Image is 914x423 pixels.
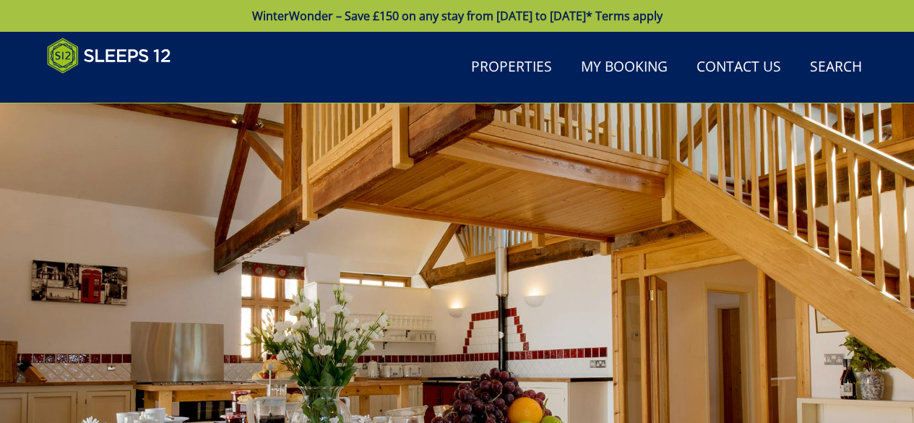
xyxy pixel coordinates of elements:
a: Search [804,51,868,84]
a: My Booking [575,51,673,84]
a: Properties [465,51,558,84]
a: Contact Us [691,51,787,84]
iframe: Customer reviews powered by Trustpilot [40,82,191,95]
img: Sleeps 12 [47,38,171,74]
